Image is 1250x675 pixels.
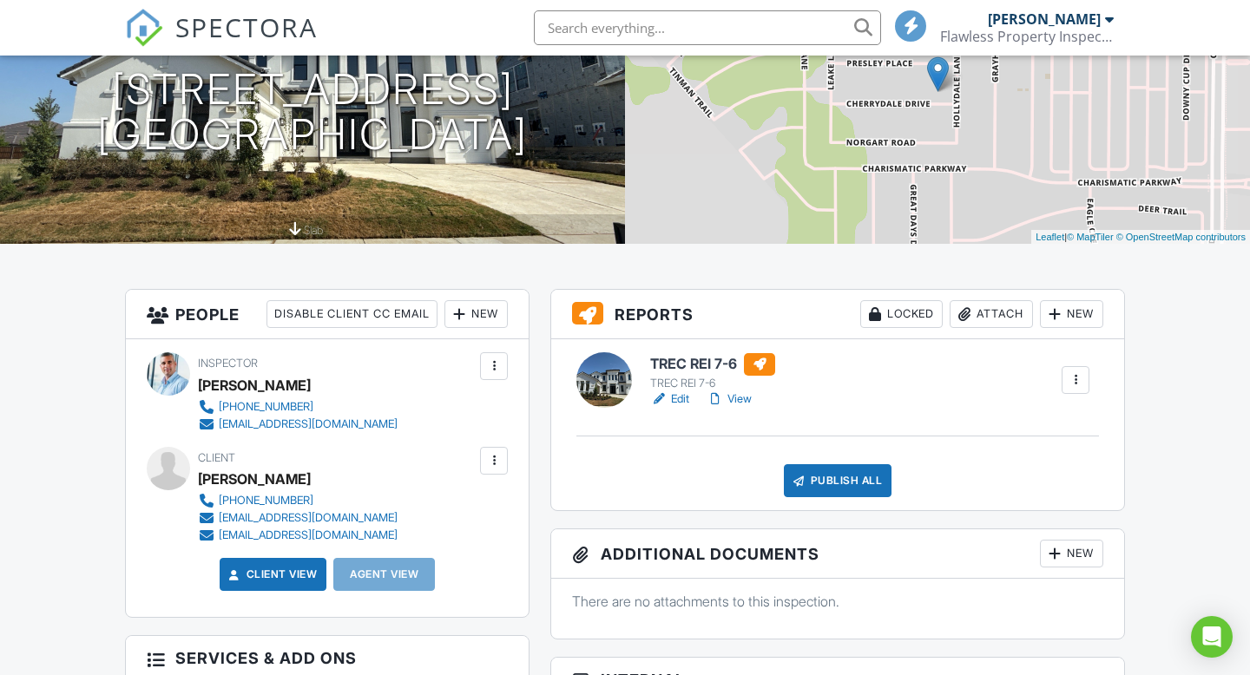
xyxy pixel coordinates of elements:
[988,10,1101,28] div: [PERSON_NAME]
[198,398,398,416] a: [PHONE_NUMBER]
[226,566,318,583] a: Client View
[650,353,775,376] h6: TREC REI 7-6
[219,528,398,542] div: [EMAIL_ADDRESS][DOMAIN_NAME]
[707,390,752,408] a: View
[198,416,398,433] a: [EMAIL_ADDRESS][DOMAIN_NAME]
[198,466,311,492] div: [PERSON_NAME]
[444,300,508,328] div: New
[304,224,323,237] span: slab
[219,511,398,525] div: [EMAIL_ADDRESS][DOMAIN_NAME]
[650,377,775,390] div: TREC REI 7-6
[198,451,235,464] span: Client
[551,290,1124,339] h3: Reports
[175,9,318,45] span: SPECTORA
[1031,230,1250,245] div: |
[950,300,1033,328] div: Attach
[1036,232,1064,242] a: Leaflet
[198,509,398,527] a: [EMAIL_ADDRESS][DOMAIN_NAME]
[198,527,398,544] a: [EMAIL_ADDRESS][DOMAIN_NAME]
[860,300,943,328] div: Locked
[198,357,258,370] span: Inspector
[1040,300,1103,328] div: New
[534,10,881,45] input: Search everything...
[125,9,163,47] img: The Best Home Inspection Software - Spectora
[266,300,437,328] div: Disable Client CC Email
[219,417,398,431] div: [EMAIL_ADDRESS][DOMAIN_NAME]
[650,353,775,391] a: TREC REI 7-6 TREC REI 7-6
[97,67,528,159] h1: [STREET_ADDRESS] [GEOGRAPHIC_DATA]
[1116,232,1246,242] a: © OpenStreetMap contributors
[198,492,398,509] a: [PHONE_NUMBER]
[940,28,1114,45] div: Flawless Property Inspections
[219,400,313,414] div: [PHONE_NUMBER]
[784,464,892,497] div: Publish All
[125,23,318,60] a: SPECTORA
[1191,616,1233,658] div: Open Intercom Messenger
[1067,232,1114,242] a: © MapTiler
[1040,540,1103,567] div: New
[551,529,1124,579] h3: Additional Documents
[572,592,1103,611] p: There are no attachments to this inspection.
[198,372,311,398] div: [PERSON_NAME]
[126,290,529,339] h3: People
[650,390,689,408] a: Edit
[219,494,313,508] div: [PHONE_NUMBER]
